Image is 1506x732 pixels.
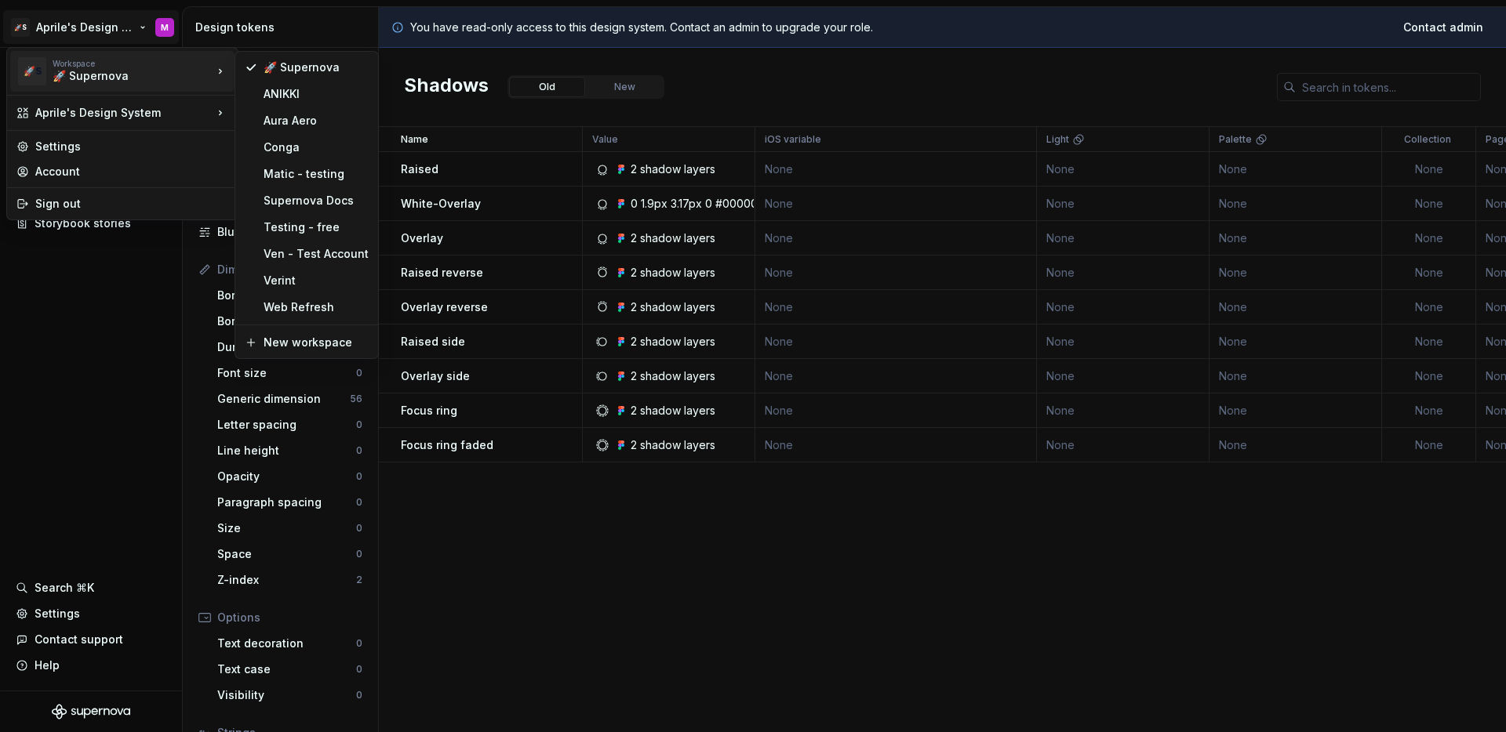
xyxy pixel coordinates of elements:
div: 🚀 Supernova [264,60,369,75]
div: Sign out [35,196,228,212]
div: ANIKKI [264,86,369,102]
div: 🚀 Supernova [53,68,186,84]
div: Web Refresh [264,299,369,315]
div: Ven - Test Account [264,246,369,262]
div: Aprile's Design System [35,105,213,121]
div: Workspace [53,59,213,68]
div: Supernova Docs [264,193,369,208]
div: 🚀S [18,57,46,85]
div: Aura Aero [264,113,369,129]
div: Settings [35,139,228,154]
div: Matic - testing [264,166,369,182]
div: Verint [264,273,369,288]
div: Account [35,164,228,179]
div: New workspace [264,335,369,350]
div: Testing - free [264,219,369,235]
div: Conga [264,140,369,155]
